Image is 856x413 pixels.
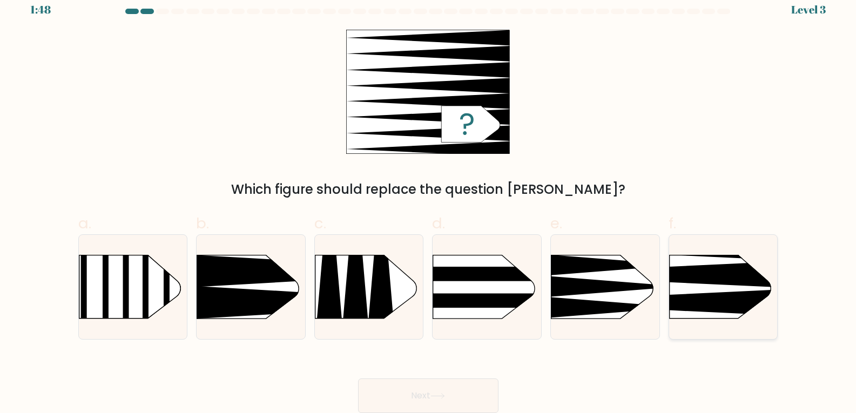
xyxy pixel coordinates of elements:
[78,213,91,234] span: a.
[791,2,826,18] div: Level 3
[30,2,51,18] div: 1:48
[85,180,772,199] div: Which figure should replace the question [PERSON_NAME]?
[550,213,562,234] span: e.
[314,213,326,234] span: c.
[358,378,498,413] button: Next
[196,213,209,234] span: b.
[669,213,676,234] span: f.
[432,213,445,234] span: d.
